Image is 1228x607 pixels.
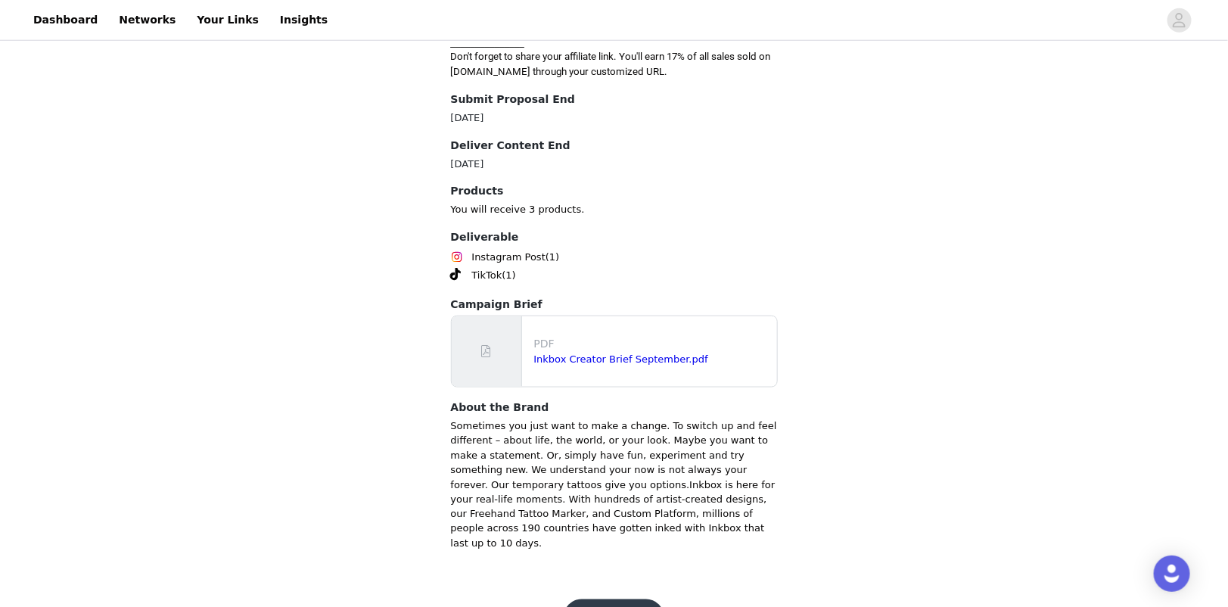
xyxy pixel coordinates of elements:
div: [DATE] [451,157,608,172]
span: TikTok [472,268,502,283]
span: Don't forget to share your affiliate link. You'll earn 17% of all sales sold on [DOMAIN_NAME] thr... [451,51,771,77]
h4: Deliverable [451,229,778,245]
h4: Submit Proposal End [451,92,608,107]
h4: Products [451,183,778,199]
p: _______________ [451,35,778,50]
a: Inkbox Creator Brief September.pdf [534,353,708,365]
h4: Campaign Brief [451,297,778,313]
a: Dashboard [24,3,107,37]
img: Instagram Icon [451,251,463,263]
a: Your Links [188,3,268,37]
a: Networks [110,3,185,37]
p: PDF [534,336,771,352]
h4: About the Brand [451,400,778,416]
span: (1) [502,268,515,283]
div: Open Intercom Messenger [1154,556,1190,592]
div: avatar [1172,8,1186,33]
span: (1) [546,250,559,265]
a: Insights [271,3,337,37]
h4: Deliver Content End [451,138,608,154]
p: Sometimes you just want to make a change. To switch up and feel different – about life, the world... [451,419,778,552]
div: [DATE] [451,111,608,126]
span: Instagram Post [472,250,546,265]
p: You will receive 3 products. [451,202,778,217]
